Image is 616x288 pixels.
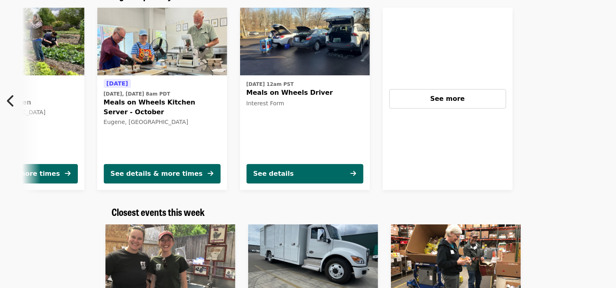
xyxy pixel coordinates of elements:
[383,8,513,190] a: See more
[105,206,511,218] div: Closest events this week
[389,89,506,109] button: See more
[7,93,15,109] i: chevron-left icon
[208,170,214,177] i: arrow-right icon
[430,95,465,102] span: See more
[104,119,221,126] div: Eugene, [GEOGRAPHIC_DATA]
[111,169,203,179] div: See details & more times
[104,164,221,183] button: See details & more times
[247,164,363,183] button: See details
[104,98,221,117] span: Meals on Wheels Kitchen Server - October
[253,169,294,179] div: See details
[351,170,356,177] i: arrow-right icon
[65,170,71,177] i: arrow-right icon
[104,90,170,98] time: [DATE], [DATE] 8am PDT
[107,80,128,87] span: [DATE]
[240,8,370,190] a: See details for "Meals on Wheels Driver"
[247,81,294,88] time: [DATE] 12am PST
[97,8,227,76] img: Meals on Wheels Kitchen Server - October organized by Food for Lane County
[112,206,205,218] a: Closest events this week
[240,8,370,76] img: Meals on Wheels Driver organized by Food for Lane County
[97,8,227,190] a: See details for "Meals on Wheels Kitchen Server - October"
[247,100,285,107] span: Interest Form
[112,205,205,219] span: Closest events this week
[247,88,363,98] span: Meals on Wheels Driver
